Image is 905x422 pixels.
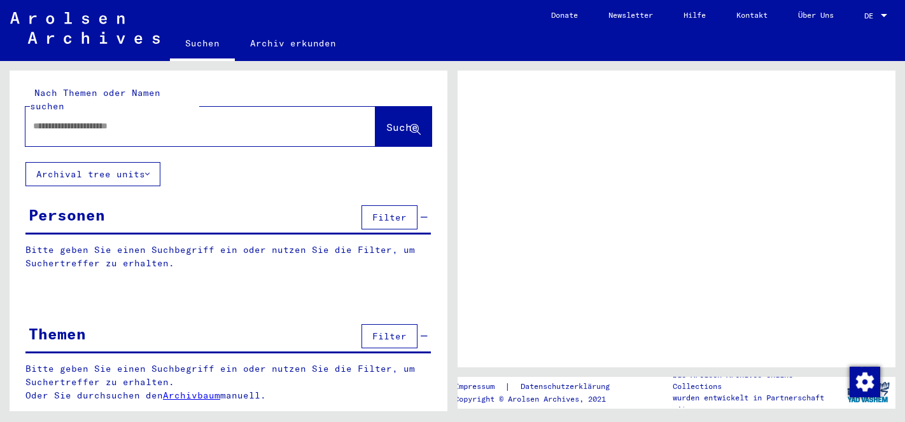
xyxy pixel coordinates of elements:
[673,369,841,392] p: Die Arolsen Archives Online-Collections
[510,380,625,393] a: Datenschutzerklärung
[30,87,160,112] mat-label: Nach Themen oder Namen suchen
[849,366,880,397] div: Zustimmung ändern
[454,380,625,393] div: |
[375,107,431,146] button: Suche
[454,393,625,405] p: Copyright © Arolsen Archives, 2021
[372,212,407,223] span: Filter
[850,367,880,397] img: Zustimmung ändern
[454,380,505,393] a: Impressum
[25,362,431,402] p: Bitte geben Sie einen Suchbegriff ein oder nutzen Sie die Filter, um Suchertreffer zu erhalten. O...
[864,11,878,20] span: DE
[372,330,407,342] span: Filter
[235,28,351,58] a: Archiv erkunden
[163,390,220,401] a: Archivbaum
[10,12,160,44] img: Arolsen_neg.svg
[845,376,892,408] img: yv_logo.png
[29,203,105,226] div: Personen
[25,162,160,186] button: Archival tree units
[170,28,235,61] a: Suchen
[673,392,841,415] p: wurden entwickelt in Partnerschaft mit
[29,322,86,345] div: Themen
[361,324,417,348] button: Filter
[386,121,418,133] span: Suche
[361,205,417,229] button: Filter
[25,243,431,270] p: Bitte geben Sie einen Suchbegriff ein oder nutzen Sie die Filter, um Suchertreffer zu erhalten.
